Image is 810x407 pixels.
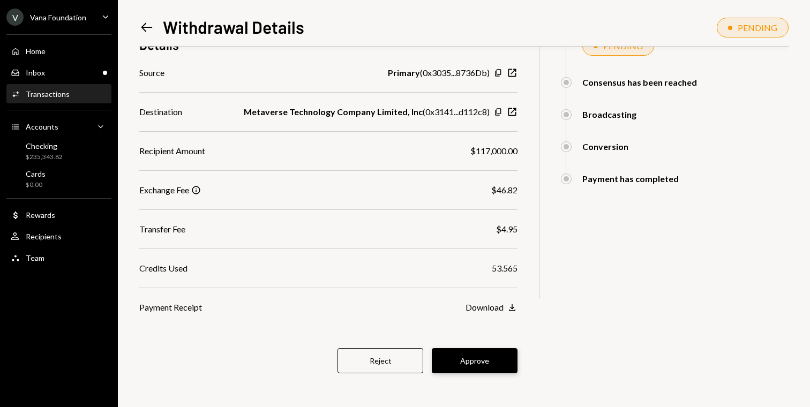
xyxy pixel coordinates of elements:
[26,68,45,77] div: Inbox
[26,141,63,150] div: Checking
[582,174,679,184] div: Payment has completed
[139,145,205,157] div: Recipient Amount
[6,227,111,246] a: Recipients
[6,63,111,82] a: Inbox
[6,84,111,103] a: Transactions
[139,184,189,197] div: Exchange Fee
[492,262,517,275] div: 53.565
[6,166,111,192] a: Cards$0.00
[6,41,111,61] a: Home
[26,180,46,190] div: $0.00
[491,184,517,197] div: $46.82
[139,105,182,118] div: Destination
[6,248,111,267] a: Team
[26,210,55,220] div: Rewards
[738,22,777,33] div: PENDING
[496,223,517,236] div: $4.95
[466,302,504,312] div: Download
[582,141,628,152] div: Conversion
[388,66,420,79] b: Primary
[470,145,517,157] div: $117,000.00
[26,153,63,162] div: $235,343.82
[6,9,24,26] div: V
[26,47,46,56] div: Home
[244,105,490,118] div: ( 0x3141...d112c8 )
[582,77,697,87] div: Consensus has been reached
[139,66,164,79] div: Source
[139,301,202,314] div: Payment Receipt
[388,66,490,79] div: ( 0x3035...8736Db )
[432,348,517,373] button: Approve
[26,122,58,131] div: Accounts
[26,89,70,99] div: Transactions
[6,138,111,164] a: Checking$235,343.82
[466,302,517,314] button: Download
[337,348,423,373] button: Reject
[30,13,86,22] div: Vana Foundation
[6,205,111,224] a: Rewards
[26,232,62,241] div: Recipients
[582,109,636,119] div: Broadcasting
[163,16,304,37] h1: Withdrawal Details
[139,262,187,275] div: Credits Used
[26,253,44,262] div: Team
[244,105,423,118] b: Metaverse Technology Company Limited, Inc
[139,223,185,236] div: Transfer Fee
[6,117,111,136] a: Accounts
[26,169,46,178] div: Cards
